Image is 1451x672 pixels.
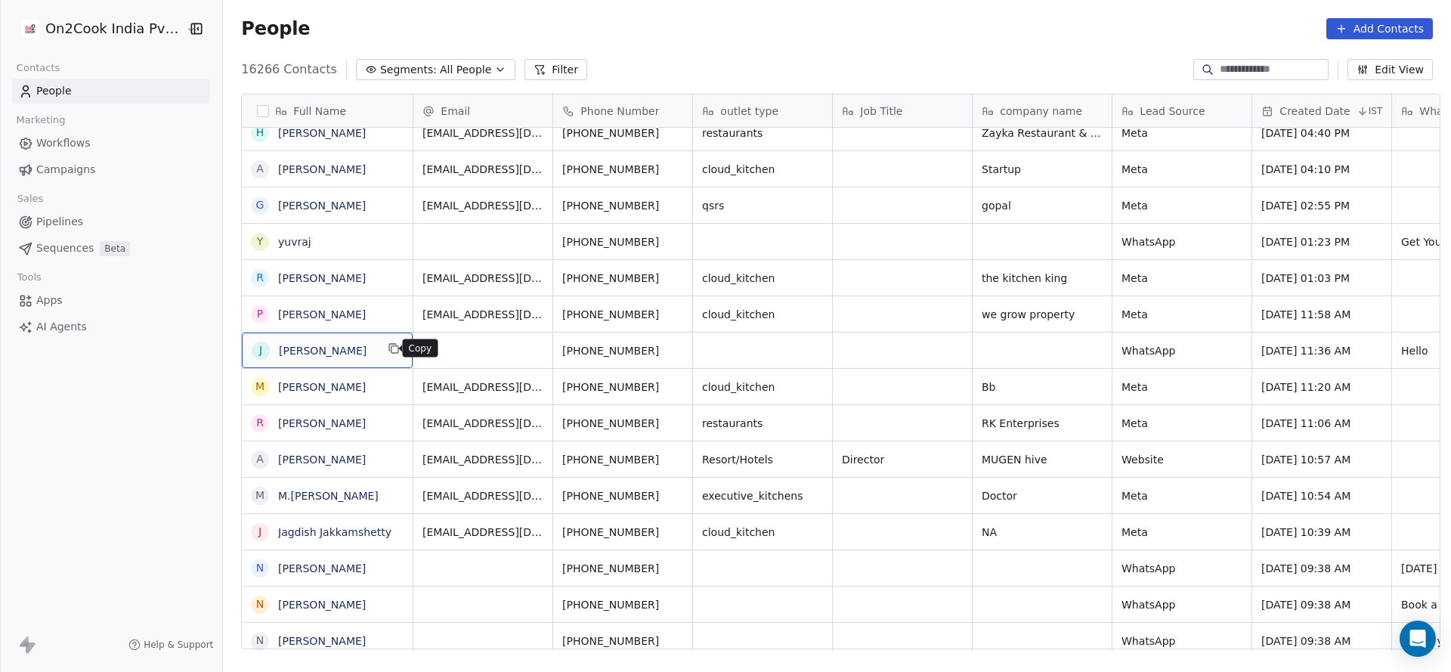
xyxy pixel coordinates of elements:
[422,452,543,467] span: [EMAIL_ADDRESS][DOMAIN_NAME]
[242,128,413,650] div: grid
[562,343,683,358] span: [PHONE_NUMBER]
[1261,162,1382,177] span: [DATE] 04:10 PM
[702,525,823,540] span: cloud_kitchen
[241,17,310,40] span: People
[702,452,823,467] span: Resort/Hotels
[702,198,823,213] span: qsrs
[256,197,265,213] div: G
[702,416,823,431] span: restaurants
[100,241,130,256] span: Beta
[982,162,1103,177] span: Startup
[524,59,587,80] button: Filter
[562,125,683,141] span: [PHONE_NUMBER]
[1122,198,1242,213] span: Meta
[702,488,823,503] span: executive_kitchens
[562,198,683,213] span: [PHONE_NUMBER]
[1122,162,1242,177] span: Meta
[1122,271,1242,286] span: Meta
[562,307,683,322] span: [PHONE_NUMBER]
[562,271,683,286] span: [PHONE_NUMBER]
[12,236,210,261] a: SequencesBeta
[45,19,182,39] span: On2Cook India Pvt. Ltd.
[278,417,366,429] a: [PERSON_NAME]
[702,271,823,286] span: cloud_kitchen
[255,379,265,395] div: m
[422,198,543,213] span: [EMAIL_ADDRESS][DOMAIN_NAME]
[833,94,972,127] div: Job Title
[1122,633,1242,649] span: WhatsApp
[278,236,311,248] a: yuvraj
[1261,234,1382,249] span: [DATE] 01:23 PM
[1000,104,1082,119] span: company name
[36,240,94,256] span: Sequences
[1122,452,1242,467] span: Website
[422,488,543,503] span: [EMAIL_ADDRESS][DOMAIN_NAME]
[256,415,264,431] div: R
[278,599,366,611] a: [PERSON_NAME]
[440,62,491,78] span: All People
[278,127,366,139] a: [PERSON_NAME]
[422,125,543,141] span: [EMAIL_ADDRESS][DOMAIN_NAME]
[422,307,543,322] span: [EMAIL_ADDRESS][DOMAIN_NAME]
[279,345,367,357] a: [PERSON_NAME]
[1369,105,1383,117] span: IST
[562,525,683,540] span: [PHONE_NUMBER]
[1122,416,1242,431] span: Meta
[128,639,213,651] a: Help & Support
[1112,94,1251,127] div: Lead Source
[1261,343,1382,358] span: [DATE] 11:36 AM
[562,234,683,249] span: [PHONE_NUMBER]
[702,162,823,177] span: cloud_kitchen
[553,94,692,127] div: Phone Number
[1261,525,1382,540] span: [DATE] 10:39 AM
[1261,488,1382,503] span: [DATE] 10:54 AM
[982,488,1103,503] span: Doctor
[11,266,48,289] span: Tools
[422,525,543,540] span: [EMAIL_ADDRESS][DOMAIN_NAME]
[702,307,823,322] span: cloud_kitchen
[1400,621,1436,657] div: Open Intercom Messenger
[1347,59,1433,80] button: Edit View
[973,94,1112,127] div: company name
[256,596,264,612] div: N
[380,62,437,78] span: Segments:
[12,314,210,339] a: AI Agents
[278,272,366,284] a: [PERSON_NAME]
[278,381,366,393] a: [PERSON_NAME]
[1122,488,1242,503] span: Meta
[144,639,213,651] span: Help & Support
[562,452,683,467] span: [PHONE_NUMBER]
[982,452,1103,467] span: MUGEN hive
[562,633,683,649] span: [PHONE_NUMBER]
[1122,597,1242,612] span: WhatsApp
[241,60,337,79] span: 16266 Contacts
[562,561,683,576] span: [PHONE_NUMBER]
[259,342,262,358] div: J
[982,379,1103,395] span: Bb
[693,94,832,127] div: outlet type
[1261,125,1382,141] span: [DATE] 04:40 PM
[278,562,366,574] a: [PERSON_NAME]
[1261,379,1382,395] span: [DATE] 11:20 AM
[422,271,543,286] span: [EMAIL_ADDRESS][DOMAIN_NAME]
[1261,198,1382,213] span: [DATE] 02:55 PM
[36,319,87,335] span: AI Agents
[10,109,72,132] span: Marketing
[842,452,963,467] span: Director
[1122,379,1242,395] span: Meta
[1261,271,1382,286] span: [DATE] 01:03 PM
[1122,343,1242,358] span: WhatsApp
[562,379,683,395] span: [PHONE_NUMBER]
[413,94,552,127] div: Email
[562,597,683,612] span: [PHONE_NUMBER]
[1261,452,1382,467] span: [DATE] 10:57 AM
[1252,94,1391,127] div: Created DateIST
[255,488,265,503] div: M
[860,104,902,119] span: Job Title
[278,490,379,502] a: M.[PERSON_NAME]
[580,104,659,119] span: Phone Number
[422,162,543,177] span: [EMAIL_ADDRESS][DOMAIN_NAME]
[441,104,470,119] span: Email
[293,104,346,119] span: Full Name
[562,416,683,431] span: [PHONE_NUMBER]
